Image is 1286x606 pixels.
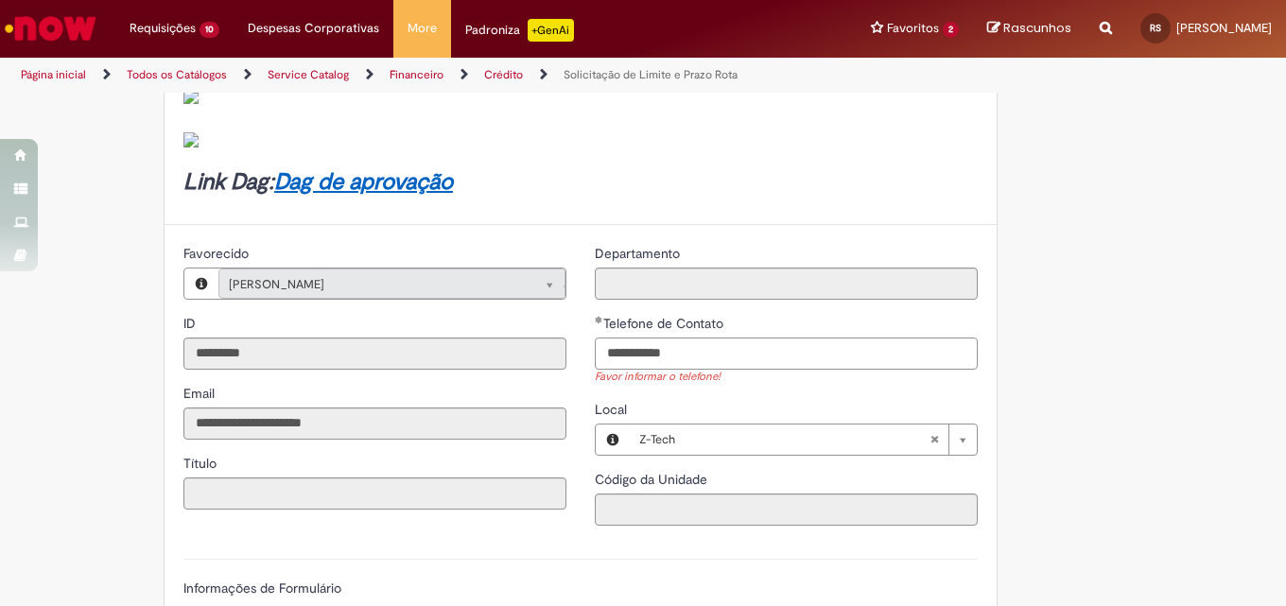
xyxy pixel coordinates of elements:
span: Despesas Corporativas [248,19,379,38]
img: ServiceNow [2,9,99,47]
span: Somente leitura - ID [183,315,200,332]
p: +GenAi [528,19,574,42]
input: Título [183,477,566,510]
span: Requisições [130,19,196,38]
span: 10 [200,22,219,38]
span: Z-Tech [639,424,930,455]
span: More [408,19,437,38]
span: Obrigatório Preenchido [595,316,603,323]
label: Somente leitura - Título [183,454,220,473]
span: Somente leitura - Título [183,455,220,472]
input: Email [183,407,566,440]
img: sys_attachment.do [183,89,199,104]
span: [PERSON_NAME] [229,269,517,300]
label: Somente leitura - Departamento [595,244,684,263]
span: Local [595,401,631,418]
ul: Trilhas de página [14,58,843,93]
a: Página inicial [21,67,86,82]
span: RS [1150,22,1161,34]
a: Todos os Catálogos [127,67,227,82]
span: Favoritos [887,19,939,38]
span: [PERSON_NAME] [1176,20,1272,36]
a: Crédito [484,67,523,82]
span: Somente leitura - Favorecido [183,245,252,262]
label: Somente leitura - Código da Unidade [595,470,711,489]
a: Dag de aprovação [274,167,453,197]
a: [PERSON_NAME]Limpar campo Favorecido [218,268,565,299]
input: Departamento [595,268,978,300]
div: Favor informar o telefone! [595,370,978,386]
strong: Link Dag: [183,167,453,197]
label: Somente leitura - Email [183,384,218,403]
button: Favorecido, Visualizar este registro Raul Ramos Da Silva [184,268,218,299]
a: Service Catalog [268,67,349,82]
abbr: Limpar campo Local [920,424,948,455]
span: Somente leitura - Departamento [595,245,684,262]
label: Informações de Formulário [183,580,341,597]
button: Local, Visualizar este registro Z-Tech [596,424,630,455]
input: Código da Unidade [595,493,978,526]
a: Financeiro [390,67,443,82]
a: Solicitação de Limite e Prazo Rota [564,67,738,82]
input: ID [183,338,566,370]
input: Telefone de Contato [595,338,978,370]
span: Telefone de Contato [603,315,727,332]
div: Padroniza [465,19,574,42]
a: Rascunhos [987,20,1071,38]
span: Somente leitura - Email [183,385,218,402]
img: sys_attachment.do [183,132,199,147]
span: Somente leitura - Código da Unidade [595,471,711,488]
span: 2 [943,22,959,38]
span: Rascunhos [1003,19,1071,37]
a: Z-TechLimpar campo Local [630,424,977,455]
label: Somente leitura - ID [183,314,200,333]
